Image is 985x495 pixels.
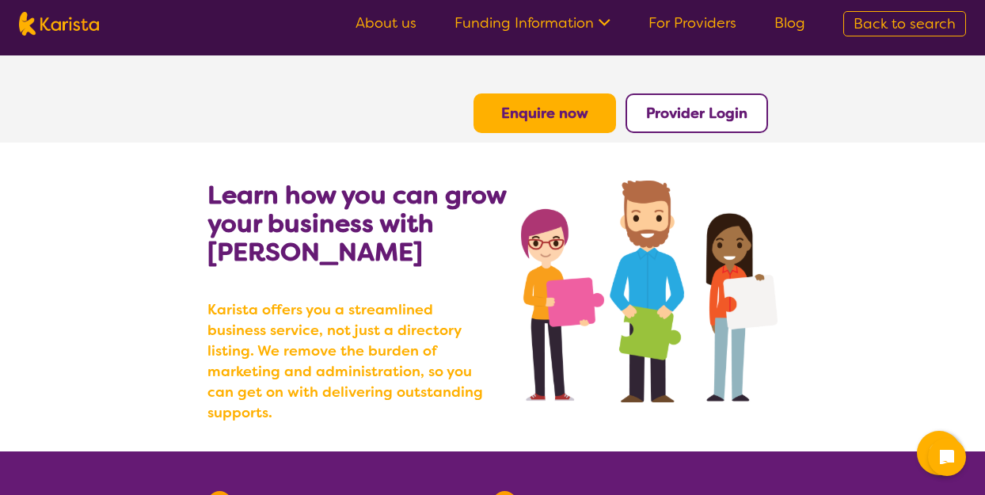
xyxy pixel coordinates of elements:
button: Channel Menu [917,431,961,475]
a: Back to search [843,11,966,36]
button: Provider Login [626,93,768,133]
a: For Providers [648,13,736,32]
a: Enquire now [501,104,588,123]
a: Funding Information [454,13,610,32]
b: Karista offers you a streamlined business service, not just a directory listing. We remove the bu... [207,299,492,423]
img: grow your business with Karista [521,181,778,402]
a: About us [356,13,416,32]
a: Provider Login [646,104,747,123]
a: Blog [774,13,805,32]
button: Enquire now [473,93,616,133]
b: Learn how you can grow your business with [PERSON_NAME] [207,178,506,268]
img: Karista logo [19,12,99,36]
span: Back to search [854,14,956,33]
